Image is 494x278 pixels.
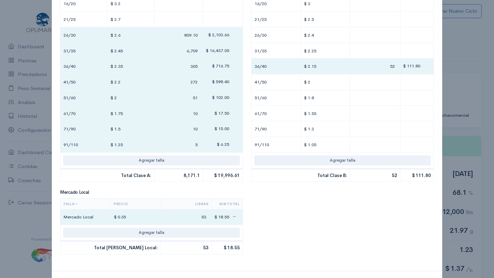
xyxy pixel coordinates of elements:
th: Talla [60,198,111,209]
span: $ 2,103.66 [208,31,229,37]
span: $ 17.50 [214,110,229,116]
th: Precio [110,198,161,209]
span: $ 716.75 [212,63,229,69]
h5: Mercado Local [60,190,243,195]
td: $ 111.80 [400,169,434,182]
td: $ 18.55 [211,241,243,254]
td: 53 [161,241,212,254]
th: Subtotal [211,198,243,209]
span: $ 102.00 [212,94,229,100]
td: Total [PERSON_NAME] Local: [60,241,161,254]
span: $ 15.00 [214,126,229,131]
span: $ 598.40 [212,79,229,85]
td: 8,171.1 [154,169,203,182]
span: $ 6.25 [217,141,229,147]
button: Agregar talla [63,155,240,165]
span: $ 111.80 [403,63,420,69]
button: Agregar talla [254,155,431,165]
td: 52 [350,169,400,182]
button: Agregar talla [63,228,240,238]
span: $ 16,437.05 [206,47,229,53]
span: $ 18.55 [214,214,229,219]
td: Total Clase B: [251,169,350,182]
th: Libras [161,198,212,209]
td: Total Clase A: [60,169,154,182]
td: $ 19,996.61 [203,169,243,182]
